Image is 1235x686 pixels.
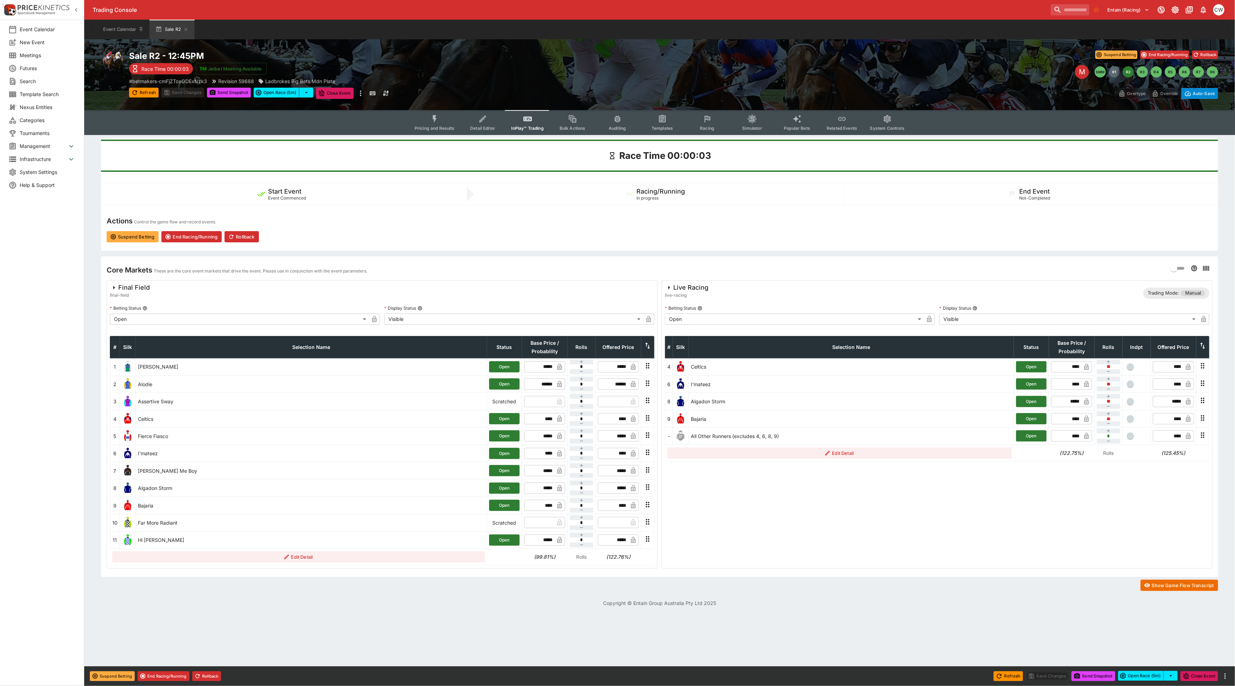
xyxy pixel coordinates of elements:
[1016,430,1047,442] button: Open
[652,126,673,131] span: Templates
[667,448,1012,459] button: Edit Detail
[489,413,520,424] button: Open
[110,305,141,311] p: Betting Status
[1049,336,1095,358] th: Base Price / Probability
[689,428,1014,445] td: All Other Runners (excludes 4, 6, 8, 9)
[225,231,259,242] button: Rollback
[1118,671,1178,681] div: split button
[1103,4,1154,15] button: Select Tenant
[665,314,924,325] div: Open
[122,517,133,528] img: runner 10
[700,126,714,131] span: Racing
[200,65,207,72] img: jetbet-logo.svg
[196,63,267,75] button: Jetbet Meeting Available
[129,51,674,61] h2: Copy To Clipboard
[489,398,520,405] p: Scratched
[1165,66,1176,78] button: R5
[637,195,659,201] span: In progress
[384,305,416,311] p: Display Status
[110,376,120,393] td: 2
[742,126,762,131] span: Simulator
[192,671,221,681] button: Rollback
[110,479,120,497] td: 8
[675,378,686,390] img: runner 6
[136,445,487,462] td: I'mateez
[101,51,123,73] img: horse_racing.png
[122,483,133,494] img: runner 8
[1123,336,1151,358] th: Independent
[136,393,487,410] td: Assertive Sway
[107,216,133,226] h4: Actions
[20,142,67,150] span: Management
[1091,4,1102,15] button: No Bookmarks
[675,413,686,424] img: runner 9
[1109,66,1120,78] button: R1
[665,428,673,445] td: -
[1072,671,1115,681] button: Send Snapshot
[665,292,708,299] span: live-racing
[122,465,133,476] img: runner 7
[136,514,487,531] td: Far More Radiant
[1183,4,1196,16] button: Documentation
[1118,671,1164,681] button: Open Race (5m)
[689,358,1014,375] td: Celtics
[1179,66,1190,78] button: R6
[93,6,1048,14] div: Trading Console
[522,336,568,358] th: Base Price / Probability
[665,283,708,292] div: Live Racing
[1151,66,1162,78] button: R4
[122,430,133,442] img: runner 5
[1141,580,1218,591] button: Show Game Flow Transcript
[1153,449,1194,457] h6: (125.45%)
[20,155,67,163] span: Infrastructure
[1097,449,1121,457] p: Rolls
[161,231,222,242] button: End Racing/Running
[129,88,159,97] button: Refresh
[107,231,159,242] button: Suspend Betting
[1181,290,1205,297] span: Manual
[110,428,120,445] td: 5
[136,462,487,479] td: [PERSON_NAME] Me Boy
[673,336,689,358] th: Silk
[570,553,594,560] p: Rolls
[489,430,520,442] button: Open
[1181,671,1218,681] button: Close Event
[939,305,971,311] p: Display Status
[1051,4,1089,15] input: search
[20,168,75,176] span: System Settings
[110,410,120,427] td: 4
[489,534,520,546] button: Open
[415,126,455,131] span: Pricing and Results
[1169,4,1182,16] button: Toggle light/dark mode
[384,314,643,325] div: Visible
[489,465,520,476] button: Open
[20,181,75,189] span: Help & Support
[489,519,520,526] p: Scratched
[1115,88,1149,99] button: Overtype
[1207,66,1218,78] button: R8
[409,110,910,135] div: Event type filters
[1151,336,1196,358] th: Offered Price
[20,78,75,85] span: Search
[665,358,673,375] td: 4
[20,52,75,59] span: Meetings
[254,88,313,97] div: split button
[136,358,487,375] td: [PERSON_NAME]
[107,265,152,275] h4: Core Markets
[110,358,120,375] td: 1
[470,126,495,131] span: Detail Editor
[299,88,313,97] button: select merge strategy
[129,78,207,85] p: Copy To Clipboard
[258,78,335,85] div: Ladbrokes Big Bets Mdn Plate
[1127,90,1146,97] p: Overtype
[487,336,522,358] th: Status
[1193,66,1204,78] button: R7
[1115,88,1218,99] div: Start From
[1140,51,1189,59] button: End Racing/Running
[20,116,75,124] span: Categories
[254,88,299,97] button: Open Race (5m)
[1123,66,1134,78] button: R2
[1160,90,1178,97] p: Override
[138,671,189,681] button: End Racing/Running
[218,78,254,85] p: Revision 59688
